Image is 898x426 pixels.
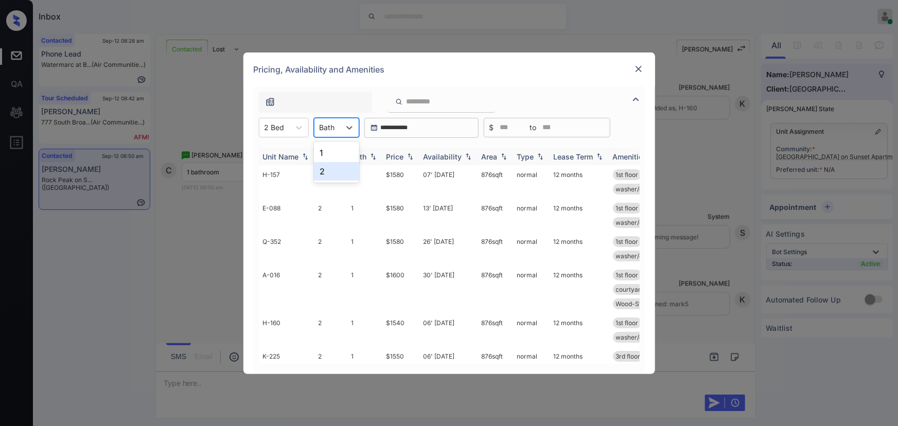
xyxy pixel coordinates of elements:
td: normal [513,313,550,347]
td: 1 [347,313,382,347]
img: sorting [594,153,605,160]
td: $1600 [382,265,419,313]
div: 1 [314,144,359,162]
div: Unit Name [263,152,299,161]
td: normal [513,232,550,265]
td: 13' [DATE] [419,199,478,232]
td: 2 [314,232,347,265]
span: washer/dryer [616,333,656,341]
td: 2 [314,347,347,380]
td: 876 sqft [478,199,513,232]
td: K-225 [259,347,314,380]
td: 12 months [550,313,609,347]
div: Price [386,152,404,161]
td: 876 sqft [478,232,513,265]
td: 876 sqft [478,165,513,199]
td: $1580 [382,232,419,265]
td: H-157 [259,165,314,199]
td: 12 months [550,165,609,199]
div: 2 [314,162,359,181]
td: normal [513,347,550,380]
span: washer/dryer [616,185,656,193]
td: 07' [DATE] [419,165,478,199]
td: normal [513,265,550,313]
td: 1 [347,165,382,199]
span: 1st floor [616,271,639,279]
img: close [633,64,644,74]
span: to [530,122,537,133]
span: courtyard view [616,286,660,293]
span: washer/dryer [616,252,656,260]
img: icon-zuma [265,97,275,107]
td: 2 [314,313,347,347]
span: 3rd floor [616,352,641,360]
td: E-088 [259,199,314,232]
img: sorting [368,153,378,160]
td: 876 sqft [478,347,513,380]
img: sorting [535,153,545,160]
img: sorting [499,153,509,160]
td: 876 sqft [478,265,513,313]
span: 1st floor [616,238,639,245]
div: Area [482,152,498,161]
span: $ [489,122,494,133]
td: 26' [DATE] [419,232,478,265]
td: $1580 [382,199,419,232]
span: 1st floor [616,319,639,327]
div: Availability [424,152,462,161]
div: Amenities [613,152,647,161]
td: normal [513,199,550,232]
div: Type [517,152,534,161]
img: sorting [463,153,473,160]
td: 1 [347,347,382,380]
td: 06' [DATE] [419,347,478,380]
td: $1580 [382,165,419,199]
td: 30' [DATE] [419,265,478,313]
td: $1550 [382,347,419,380]
td: 12 months [550,347,609,380]
div: Lease Term [554,152,593,161]
td: 2 [314,199,347,232]
td: $1540 [382,313,419,347]
div: Pricing, Availability and Amenities [243,52,655,86]
td: 2 [314,265,347,313]
td: 06' [DATE] [419,313,478,347]
span: washer/dryer [616,219,656,226]
td: Q-352 [259,232,314,265]
td: 12 months [550,232,609,265]
div: Bath [351,152,367,161]
img: icon-zuma [395,97,403,106]
td: 1 [347,199,382,232]
td: 1 [347,232,382,265]
img: sorting [300,153,310,160]
td: normal [513,165,550,199]
td: H-160 [259,313,314,347]
td: 12 months [550,265,609,313]
img: icon-zuma [630,93,642,105]
td: 1 [347,265,382,313]
span: 1st floor [616,171,639,179]
td: 12 months [550,199,609,232]
img: sorting [405,153,415,160]
span: 1st floor [616,204,639,212]
span: Wood-Style Floo... [616,300,669,308]
td: 876 sqft [478,313,513,347]
td: A-016 [259,265,314,313]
